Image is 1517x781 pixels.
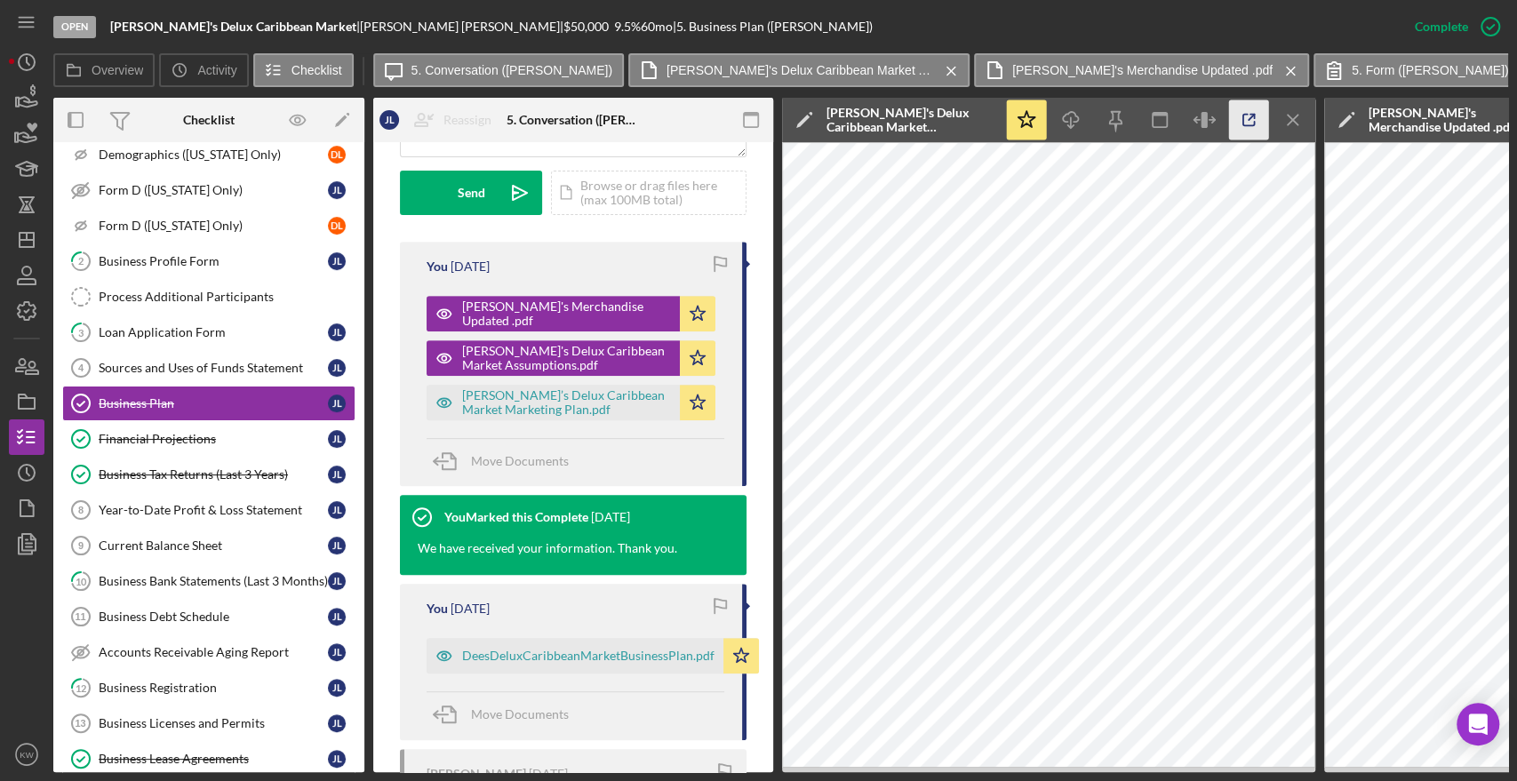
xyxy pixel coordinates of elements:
[328,501,346,519] div: J L
[197,63,236,77] label: Activity
[507,113,640,127] div: 5. Conversation ([PERSON_NAME])
[62,599,355,634] a: 11Business Debt ScheduleJL
[99,681,328,695] div: Business Registration
[427,638,759,673] button: DeesDeluxCaribbeanMarketBusinessPlan.pdf
[99,716,328,730] div: Business Licenses and Permits
[328,217,346,235] div: D L
[614,20,641,34] div: 9.5 %
[78,326,84,338] tspan: 3
[78,363,84,373] tspan: 4
[328,146,346,163] div: D L
[99,503,328,517] div: Year-to-Date Profit & Loss Statement
[328,430,346,448] div: J L
[328,181,346,199] div: J L
[253,53,354,87] button: Checklist
[110,19,356,34] b: [PERSON_NAME]'s Delux Caribbean Market
[427,692,587,737] button: Move Documents
[328,679,346,697] div: J L
[641,20,673,34] div: 60 mo
[667,63,933,77] label: [PERSON_NAME]'s Delux Caribbean Market Assumptions.pdf
[62,243,355,279] a: 2Business Profile FormJL
[400,171,542,215] button: Send
[444,510,588,524] div: You Marked this Complete
[328,359,346,377] div: J L
[427,439,587,483] button: Move Documents
[328,466,346,483] div: J L
[53,16,96,38] div: Open
[62,315,355,350] a: 3Loan Application FormJL
[62,705,355,741] a: 13Business Licenses and PermitsJL
[451,259,490,274] time: 2025-09-08 13:17
[110,20,360,34] div: |
[99,467,328,482] div: Business Tax Returns (Last 3 Years)
[360,20,563,34] div: [PERSON_NAME] [PERSON_NAME] |
[328,714,346,732] div: J L
[62,457,355,492] a: Business Tax Returns (Last 3 Years)JL
[328,750,346,768] div: J L
[328,252,346,270] div: J L
[418,539,677,557] div: We have received your information. Thank you.
[78,540,84,551] tspan: 9
[1415,9,1468,44] div: Complete
[99,574,328,588] div: Business Bank Statements (Last 3 Months)
[62,528,355,563] a: 9Current Balance SheetJL
[20,750,34,760] text: KW
[373,53,624,87] button: 5. Conversation ([PERSON_NAME])
[9,737,44,772] button: KW
[99,290,355,304] div: Process Additional Participants
[99,538,328,553] div: Current Balance Sheet
[462,388,671,417] div: [PERSON_NAME]’s Delux Caribbean Market Marketing Plan.pdf
[62,208,355,243] a: Form D ([US_STATE] Only)DL
[99,254,328,268] div: Business Profile Form
[1397,9,1508,44] button: Complete
[62,670,355,705] a: 12Business RegistrationJL
[62,563,355,599] a: 10Business Bank Statements (Last 3 Months)JL
[411,63,612,77] label: 5. Conversation ([PERSON_NAME])
[673,20,873,34] div: | 5. Business Plan ([PERSON_NAME])
[159,53,248,87] button: Activity
[974,53,1309,87] button: [PERSON_NAME]'s Merchandise Updated .pdf
[427,340,715,376] button: [PERSON_NAME]'s Delux Caribbean Market Assumptions.pdf
[99,396,328,410] div: Business Plan
[328,608,346,626] div: J L
[458,171,485,215] div: Send
[62,172,355,208] a: Form D ([US_STATE] Only)JL
[62,137,355,172] a: Demographics ([US_STATE] Only)DL
[1012,63,1273,77] label: [PERSON_NAME]'s Merchandise Updated .pdf
[328,394,346,412] div: J L
[328,323,346,341] div: J L
[62,492,355,528] a: 8Year-to-Date Profit & Loss StatementJL
[99,645,328,659] div: Accounts Receivable Aging Report
[427,385,715,420] button: [PERSON_NAME]’s Delux Caribbean Market Marketing Plan.pdf
[379,110,399,130] div: J L
[62,421,355,457] a: Financial ProjectionsJL
[62,741,355,777] a: Business Lease AgreementsJL
[92,63,143,77] label: Overview
[328,537,346,554] div: J L
[75,611,85,622] tspan: 11
[826,106,995,134] div: [PERSON_NAME]'s Delux Caribbean Market Assumptions.pdf
[471,706,569,721] span: Move Documents
[328,643,346,661] div: J L
[99,361,328,375] div: Sources and Uses of Funds Statement
[563,19,609,34] span: $50,000
[451,602,490,616] time: 2025-08-29 14:42
[99,219,328,233] div: Form D ([US_STATE] Only)
[99,183,328,197] div: Form D ([US_STATE] Only)
[427,602,448,616] div: You
[462,299,671,328] div: [PERSON_NAME]'s Merchandise Updated .pdf
[78,255,84,267] tspan: 2
[99,610,328,624] div: Business Debt Schedule
[99,752,328,766] div: Business Lease Agreements
[427,296,715,331] button: [PERSON_NAME]'s Merchandise Updated .pdf
[443,102,491,138] div: Reassign
[427,259,448,274] div: You
[462,344,671,372] div: [PERSON_NAME]'s Delux Caribbean Market Assumptions.pdf
[328,572,346,590] div: J L
[1352,63,1509,77] label: 5. Form ([PERSON_NAME])
[62,634,355,670] a: Accounts Receivable Aging ReportJL
[75,718,85,729] tspan: 13
[53,53,155,87] button: Overview
[99,325,328,339] div: Loan Application Form
[62,386,355,421] a: Business PlanJL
